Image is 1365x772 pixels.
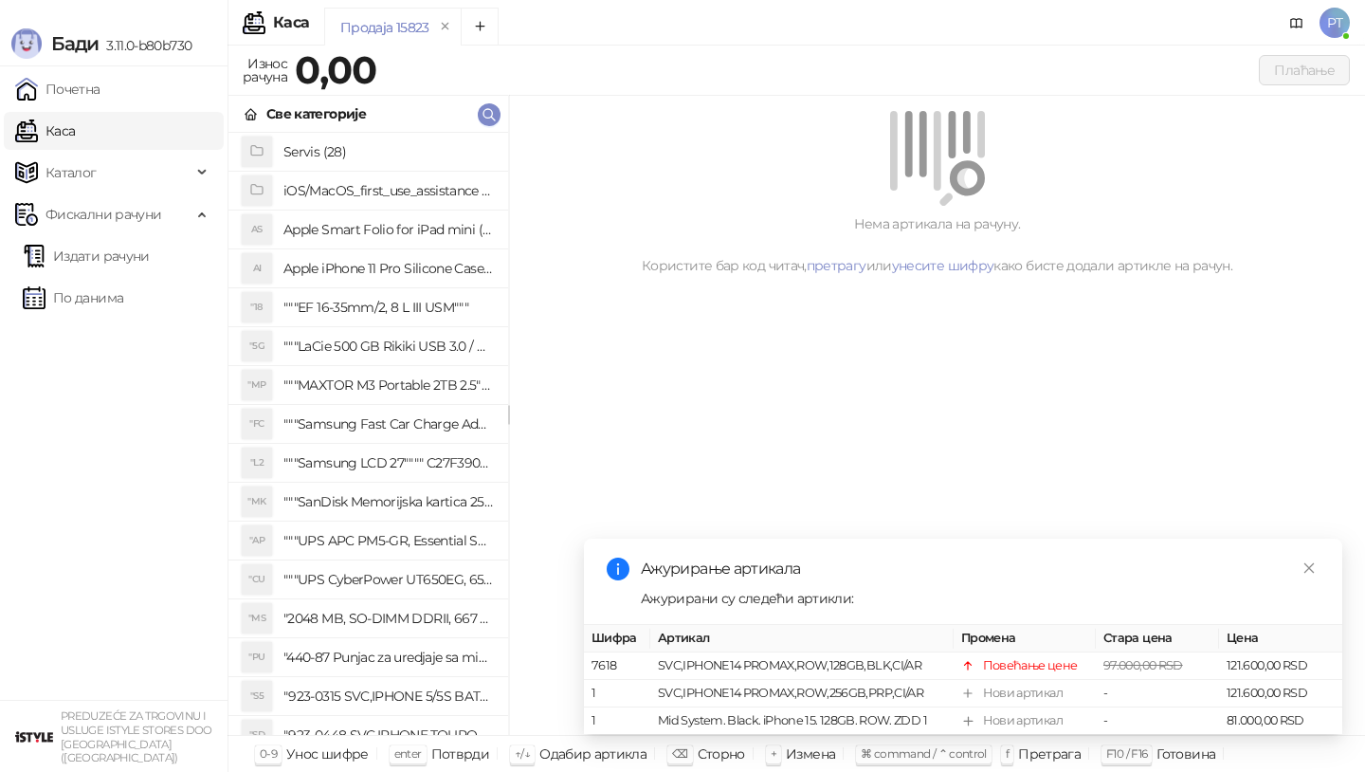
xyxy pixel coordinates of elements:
[584,653,650,680] td: 7618
[99,37,191,54] span: 3.11.0-b80b730
[1219,708,1342,735] td: 81.000,00 RSD
[515,746,530,761] span: ↑/↓
[861,746,987,761] span: ⌘ command / ⌃ control
[273,15,309,30] div: Каса
[228,133,508,735] div: grid
[641,558,1319,580] div: Ажурирање артикала
[584,680,650,708] td: 1
[892,257,994,274] a: унесите шифру
[61,709,212,764] small: PREDUZEĆE ZA TRGOVINU I USLUGE ISTYLE STORES DOO [GEOGRAPHIC_DATA] ([GEOGRAPHIC_DATA])
[1156,742,1215,766] div: Готовина
[283,642,493,672] h4: "440-87 Punjac za uredjaje sa micro USB portom 4/1, Stand."
[15,112,75,150] a: Каса
[771,746,776,761] span: +
[650,625,954,653] th: Артикал
[286,742,369,766] div: Унос шифре
[1219,625,1342,653] th: Цена
[283,370,493,400] h4: """MAXTOR M3 Portable 2TB 2.5"""" crni eksterni hard disk HX-M201TCB/GM"""
[283,564,493,595] h4: """UPS CyberPower UT650EG, 650VA/360W , line-int., s_uko, desktop"""
[431,742,490,766] div: Потврди
[672,746,687,761] span: ⌫
[1106,746,1147,761] span: F10 / F16
[1282,8,1312,38] a: Документација
[242,720,272,750] div: "SD
[807,257,866,274] a: претрагу
[242,564,272,595] div: "CU
[650,708,954,735] td: Mid System. Black. iPhone 15. 128GB. ROW. ZDD 1
[51,32,99,55] span: Бади
[1219,680,1342,708] td: 121.600,00 RSD
[283,253,493,284] h4: Apple iPhone 11 Pro Silicone Case - Black
[295,46,376,93] strong: 0,00
[242,370,272,400] div: "MP
[283,603,493,634] h4: "2048 MB, SO-DIMM DDRII, 667 MHz, Napajanje 1,8 0,1 V, Latencija CL5"
[532,213,1342,276] div: Нема артикала на рачуну. Користите бар код читач, или како бисте додали артикле на рачун.
[283,448,493,478] h4: """Samsung LCD 27"""" C27F390FHUXEN"""
[1096,680,1219,708] td: -
[283,214,493,245] h4: Apple Smart Folio for iPad mini (A17 Pro) - Sage
[786,742,835,766] div: Измена
[433,19,458,35] button: remove
[283,137,493,167] h4: Servis (28)
[650,653,954,680] td: SVC,IPHONE14 PROMAX,ROW,128GB,BLK,CI/AR
[260,746,277,761] span: 0-9
[698,742,745,766] div: Сторно
[340,17,429,38] div: Продаја 15823
[283,175,493,206] h4: iOS/MacOS_first_use_assistance (4)
[15,70,100,108] a: Почетна
[584,708,650,735] td: 1
[283,525,493,556] h4: """UPS APC PM5-GR, Essential Surge Arrest,5 utic_nica"""
[242,681,272,711] div: "S5
[45,154,97,192] span: Каталог
[650,680,954,708] td: SVC,IPHONE14 PROMAX,ROW,256GB,PRP,CI/AR
[283,331,493,361] h4: """LaCie 500 GB Rikiki USB 3.0 / Ultra Compact & Resistant aluminum / USB 3.0 / 2.5"""""""
[983,684,1063,703] div: Нови артикал
[242,331,272,361] div: "5G
[283,720,493,750] h4: "923-0448 SVC,IPHONE,TOURQUE DRIVER KIT .65KGF- CM Šrafciger "
[239,51,291,89] div: Износ рачуна
[461,8,499,46] button: Add tab
[45,195,161,233] span: Фискални рачуни
[15,718,53,756] img: 64x64-companyLogo-77b92cf4-9946-4f36-9751-bf7bb5fd2c7d.png
[1096,708,1219,735] td: -
[266,103,366,124] div: Све категорије
[242,409,272,439] div: "FC
[242,214,272,245] div: AS
[283,681,493,711] h4: "923-0315 SVC,IPHONE 5/5S BATTERY REMOVAL TRAY Držač za iPhone sa kojim se otvara display
[1018,742,1081,766] div: Претрага
[23,237,150,275] a: Издати рачуни
[954,625,1096,653] th: Промена
[242,253,272,284] div: AI
[283,292,493,322] h4: """EF 16-35mm/2, 8 L III USM"""
[394,746,422,761] span: enter
[641,588,1319,609] div: Ажурирани су следећи артикли:
[23,279,123,317] a: По данима
[1302,561,1316,575] span: close
[1259,55,1350,85] button: Плаћање
[539,742,646,766] div: Одабир артикла
[607,558,629,580] span: info-circle
[242,642,272,672] div: "PU
[242,292,272,322] div: "18
[11,28,42,59] img: Logo
[1299,558,1319,579] a: Close
[242,448,272,478] div: "L2
[1006,746,1009,761] span: f
[983,711,1063,730] div: Нови артикал
[242,525,272,556] div: "AP
[1103,658,1183,672] span: 97.000,00 RSD
[1096,625,1219,653] th: Стара цена
[1319,8,1350,38] span: PT
[1219,653,1342,680] td: 121.600,00 RSD
[283,409,493,439] h4: """Samsung Fast Car Charge Adapter, brzi auto punja_, boja crna"""
[242,603,272,634] div: "MS
[283,487,493,517] h4: """SanDisk Memorijska kartica 256GB microSDXC sa SD adapterom SDSQXA1-256G-GN6MA - Extreme PLUS, ...
[584,625,650,653] th: Шифра
[983,656,1078,675] div: Повећање цене
[242,487,272,517] div: "MK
